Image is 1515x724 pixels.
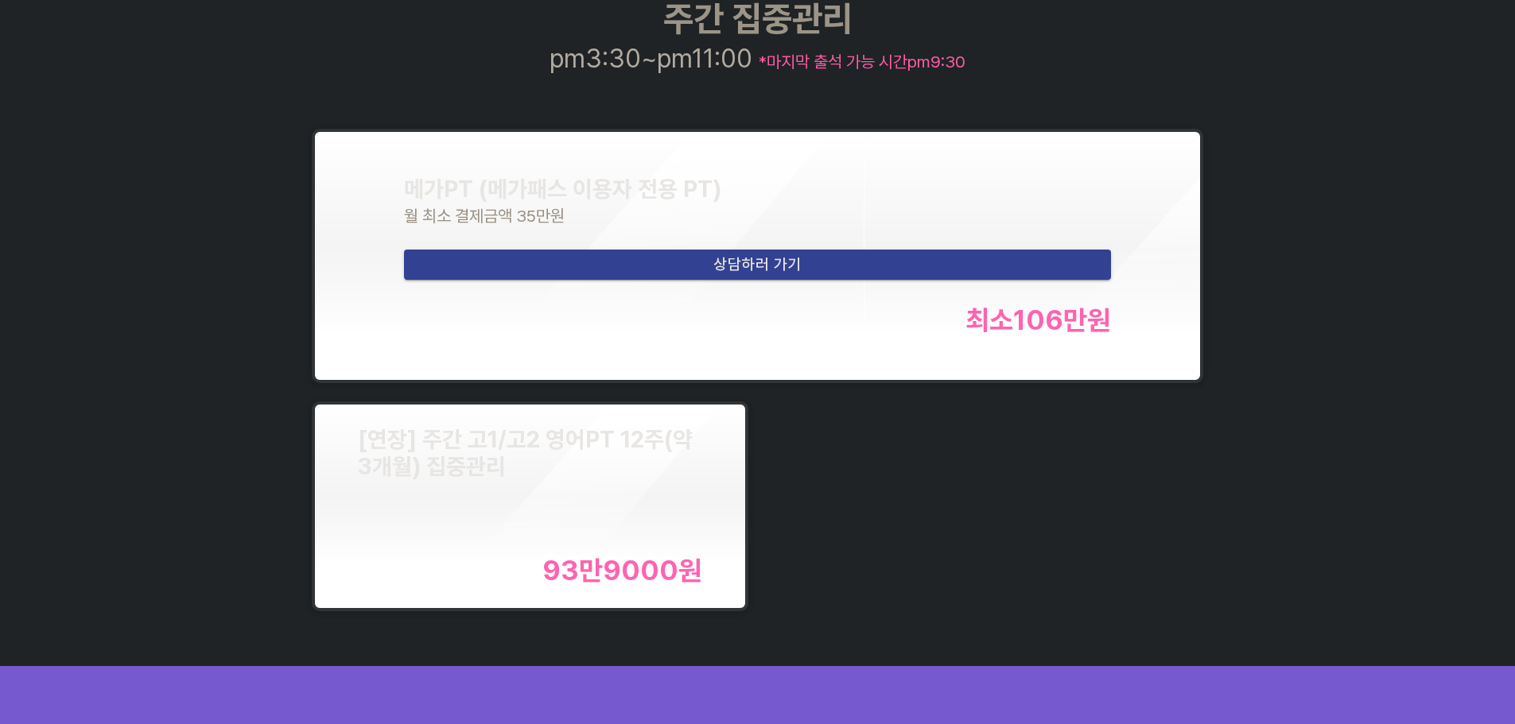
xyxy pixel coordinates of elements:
[358,426,693,480] span: [연장] 주간 고1/고2 영어PT 12주(약 3개월) 집중관리
[404,176,721,203] span: 메가PT (메가패스 이용자 전용 PT)
[759,52,965,72] span: *마지막 출석 가능 시간 pm9:30
[404,206,1112,226] div: 월 최소 결제금액 35만원
[550,43,759,74] span: pm3:30~pm11:00
[417,251,1099,278] span: 상담하러 가기
[404,250,1112,280] button: 상담하러 가기
[965,304,1111,336] div: 최소 106만 원
[542,554,702,587] div: 93만9000 원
